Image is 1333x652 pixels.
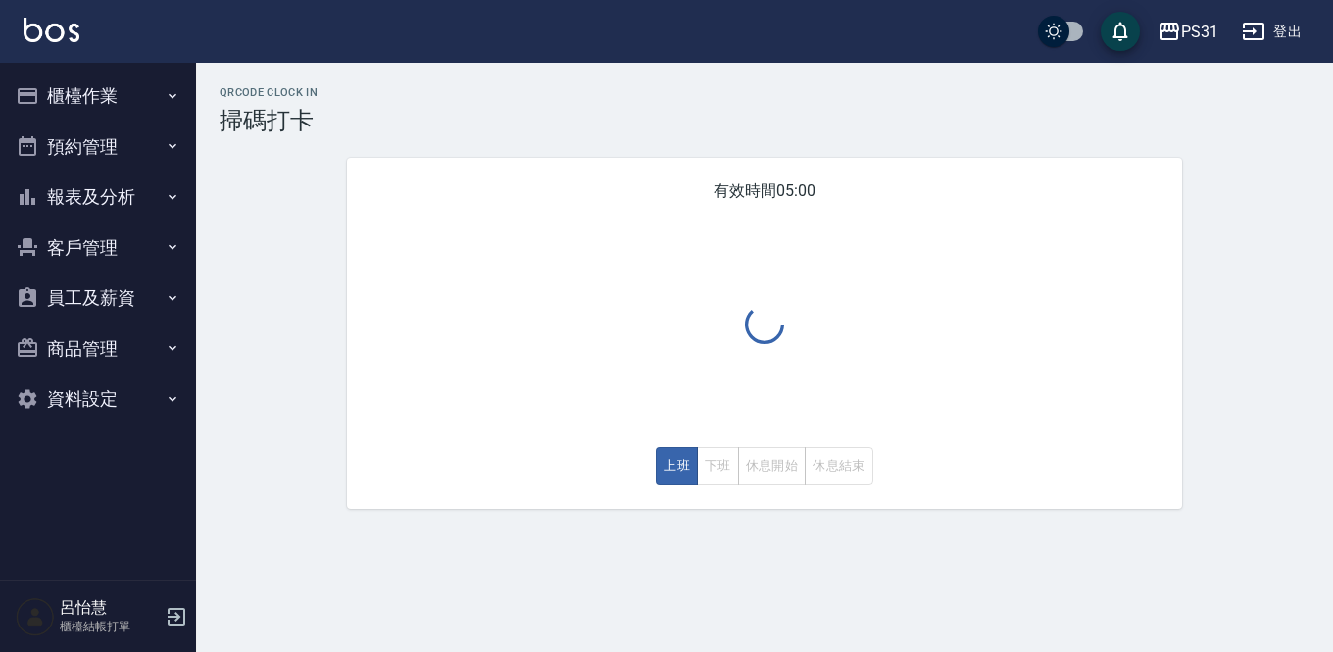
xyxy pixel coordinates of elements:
button: 櫃檯作業 [8,71,188,122]
div: 有效時間 05:00 [347,158,1182,509]
button: 員工及薪資 [8,273,188,324]
button: 商品管理 [8,324,188,375]
button: PS31 [1150,12,1226,52]
div: PS31 [1181,20,1218,44]
img: Person [16,597,55,636]
button: save [1101,12,1140,51]
h5: 呂怡慧 [60,598,160,618]
h3: 掃碼打卡 [220,107,1309,134]
img: Logo [24,18,79,42]
button: 登出 [1234,14,1309,50]
button: 預約管理 [8,122,188,173]
h2: QRcode Clock In [220,86,1309,99]
p: 櫃檯結帳打單 [60,618,160,635]
button: 客戶管理 [8,223,188,274]
button: 資料設定 [8,374,188,425]
button: 報表及分析 [8,172,188,223]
